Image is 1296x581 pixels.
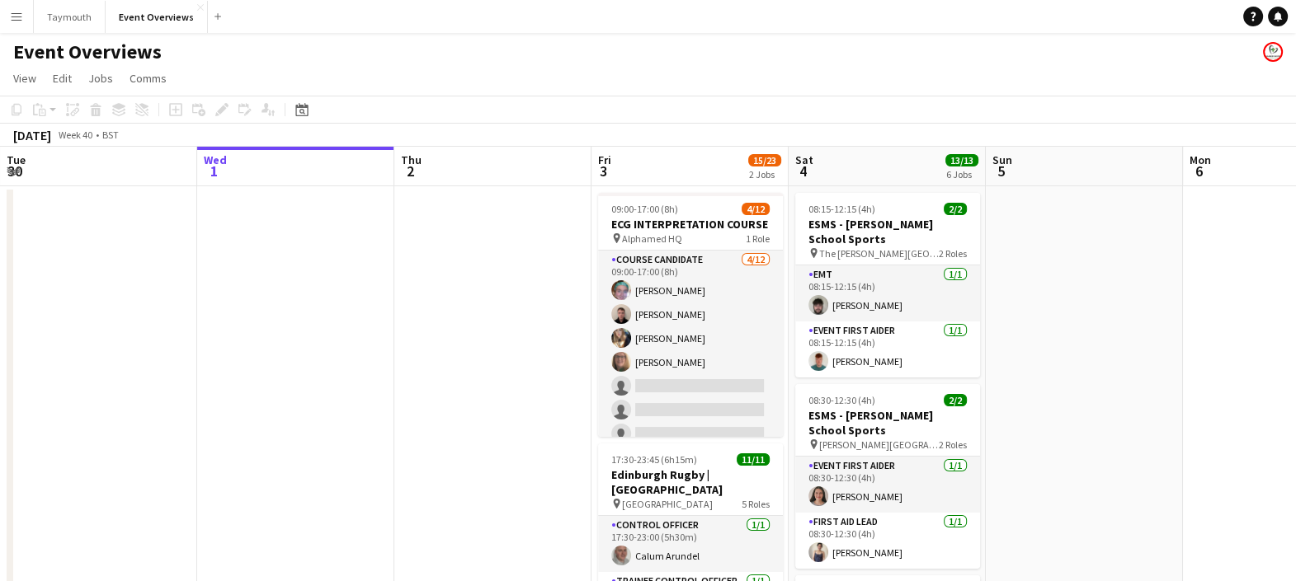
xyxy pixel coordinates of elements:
button: Event Overviews [106,1,208,33]
app-card-role: Course Candidate4/1209:00-17:00 (8h)[PERSON_NAME][PERSON_NAME][PERSON_NAME][PERSON_NAME] [598,251,783,569]
span: 4/12 [742,203,770,215]
app-job-card: 08:30-12:30 (4h)2/2ESMS - [PERSON_NAME] School Sports [PERSON_NAME][GEOGRAPHIC_DATA]2 RolesEvent ... [795,384,980,569]
span: Thu [401,152,422,167]
span: 11/11 [737,453,770,466]
h3: ECG INTERPRETATION COURSE [598,217,783,232]
span: 5 Roles [742,498,770,510]
span: 17:30-23:45 (6h15m) [611,453,697,466]
span: Sat [795,152,813,167]
span: 2 Roles [939,247,967,260]
a: View [7,68,43,89]
div: [DATE] [13,127,51,143]
span: Week 40 [54,129,96,141]
span: Tue [7,152,26,167]
app-card-role: Event First Aider1/108:30-12:30 (4h)[PERSON_NAME] [795,457,980,513]
span: Fri [598,152,611,167]
span: Jobs [88,71,113,86]
h1: Event Overviews [13,40,162,64]
span: 6 [1187,162,1211,180]
span: 3 [596,162,611,180]
h3: ESMS - [PERSON_NAME] School Sports [795,408,980,438]
span: Edit [53,71,72,86]
app-job-card: 09:00-17:00 (8h)4/12ECG INTERPRETATION COURSE Alphamed HQ1 RoleCourse Candidate4/1209:00-17:00 (8... [598,193,783,437]
app-card-role: Event First Aider1/108:15-12:15 (4h)[PERSON_NAME] [795,321,980,377]
span: 08:30-12:30 (4h) [808,394,875,406]
span: [PERSON_NAME][GEOGRAPHIC_DATA] [819,438,939,451]
span: 1 Role [746,232,770,245]
h3: Edinburgh Rugby | [GEOGRAPHIC_DATA] [598,467,783,497]
span: 2 [398,162,422,180]
span: [GEOGRAPHIC_DATA] [622,498,713,510]
app-card-role: EMT1/108:15-12:15 (4h)[PERSON_NAME] [795,265,980,321]
button: Taymouth [34,1,106,33]
span: Sun [992,152,1012,167]
a: Edit [46,68,78,89]
span: Wed [204,152,227,167]
div: 2 Jobs [749,168,780,180]
span: Alphamed HQ [622,232,682,245]
span: Mon [1190,152,1211,167]
a: Comms [123,68,173,89]
span: 09:00-17:00 (8h) [611,203,678,215]
span: 4 [793,162,813,180]
div: 6 Jobs [946,168,978,180]
span: 13/13 [945,154,978,166]
div: BST [102,129,119,141]
span: 2 Roles [939,438,967,451]
span: 2/2 [944,203,967,215]
span: 08:15-12:15 (4h) [808,203,875,215]
span: 2/2 [944,394,967,406]
span: 15/23 [748,154,781,166]
span: View [13,71,36,86]
app-job-card: 08:15-12:15 (4h)2/2ESMS - [PERSON_NAME] School Sports The [PERSON_NAME][GEOGRAPHIC_DATA]2 RolesEM... [795,193,980,377]
span: 1 [201,162,227,180]
span: Comms [130,71,167,86]
span: The [PERSON_NAME][GEOGRAPHIC_DATA] [819,247,939,260]
h3: ESMS - [PERSON_NAME] School Sports [795,217,980,246]
a: Jobs [82,68,120,89]
span: 5 [990,162,1012,180]
span: 30 [4,162,26,180]
app-card-role: First Aid Lead1/108:30-12:30 (4h)[PERSON_NAME] [795,513,980,569]
app-card-role: Control Officer1/117:30-23:00 (5h30m)Calum Arundel [598,516,783,572]
app-user-avatar: Operations Manager [1263,42,1283,62]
